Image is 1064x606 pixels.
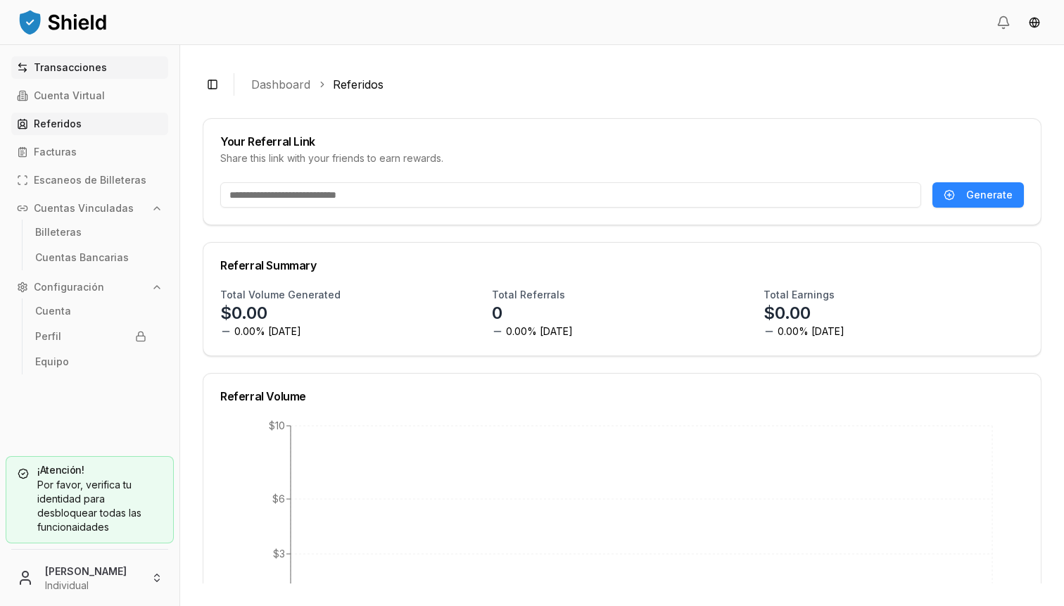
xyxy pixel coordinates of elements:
[234,324,301,339] span: 0.00% [DATE]
[6,456,174,543] a: ¡Atención!Por favor, verifica tu identidad para desbloquear todas las funcionaidades
[34,282,104,292] p: Configuración
[11,197,168,220] button: Cuentas Vinculadas
[30,221,152,244] a: Billeteras
[30,325,152,348] a: Perfil
[220,302,267,324] p: $0.00
[220,288,341,302] h3: Total Volume Generated
[18,478,162,534] div: Por favor, verifica tu identidad para desbloquear todas las funcionaidades
[251,76,1030,93] nav: breadcrumb
[30,300,152,322] a: Cuenta
[18,465,162,475] h5: ¡Atención!
[11,84,168,107] a: Cuenta Virtual
[220,391,1024,402] div: Referral Volume
[220,260,1024,271] div: Referral Summary
[30,351,152,373] a: Equipo
[272,493,285,505] tspan: $6
[778,324,844,339] span: 0.00% [DATE]
[11,141,168,163] a: Facturas
[35,227,82,237] p: Billeteras
[333,76,384,93] a: Referidos
[34,91,105,101] p: Cuenta Virtual
[764,288,835,302] h3: Total Earnings
[492,302,502,324] p: 0
[35,357,69,367] p: Equipo
[35,253,129,263] p: Cuentas Bancarias
[30,246,152,269] a: Cuentas Bancarias
[11,169,168,191] a: Escaneos de Billeteras
[35,306,71,316] p: Cuenta
[34,175,146,185] p: Escaneos de Billeteras
[966,188,1013,202] span: Generate
[6,555,174,600] button: [PERSON_NAME]Individual
[273,548,285,560] tspan: $3
[220,151,1024,165] div: Share this link with your friends to earn rewards.
[220,136,1024,147] div: Your Referral Link
[34,119,82,129] p: Referidos
[11,113,168,135] a: Referidos
[34,203,134,213] p: Cuentas Vinculadas
[251,76,310,93] a: Dashboard
[764,302,811,324] p: $0.00
[932,182,1024,208] button: Generate
[11,56,168,79] a: Transacciones
[34,63,107,72] p: Transacciones
[34,147,77,157] p: Facturas
[45,579,140,593] p: Individual
[269,419,285,431] tspan: $10
[11,276,168,298] button: Configuración
[35,332,61,341] p: Perfil
[45,564,140,579] p: [PERSON_NAME]
[506,324,573,339] span: 0.00% [DATE]
[17,8,108,36] img: ShieldPay Logo
[492,288,565,302] h3: Total Referrals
